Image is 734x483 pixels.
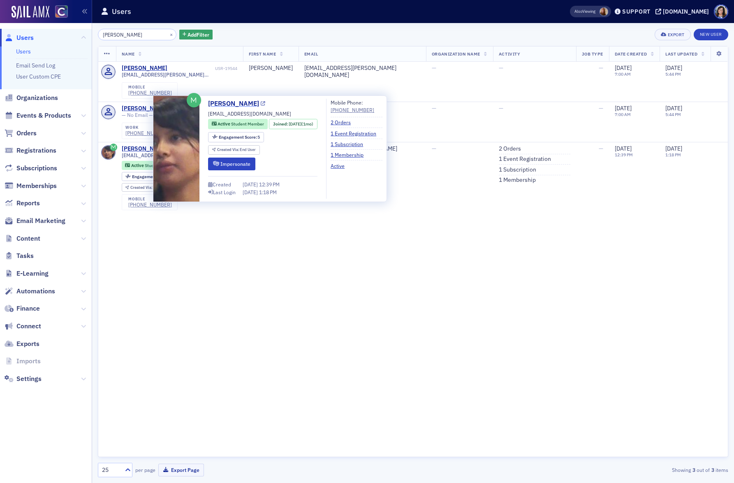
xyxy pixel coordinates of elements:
span: Organization Name [432,51,480,57]
div: Joined: 2025-07-03 00:00:00 [269,119,317,129]
span: Add Filter [188,31,209,38]
div: [PERSON_NAME] [122,145,167,153]
span: Created Via : [217,147,240,152]
a: User Custom CPE [16,73,61,80]
div: Export [668,33,685,37]
span: Exports [16,339,39,348]
time: 7:00 AM [615,111,631,117]
a: [PHONE_NUMBER] [128,202,172,208]
span: E-Learning [16,269,49,278]
div: Active: Active: Student Member [122,161,181,170]
span: Last Updated [665,51,697,57]
strong: 3 [710,466,715,474]
a: 1 Membership [499,176,536,184]
span: Events & Products [16,111,71,120]
span: — [432,64,436,72]
span: Email [304,51,318,57]
a: Finance [5,304,40,313]
div: Created [213,182,231,187]
span: — No Email — [122,112,153,118]
a: Users [5,33,34,42]
span: Memberships [16,181,57,190]
a: Exports [5,339,39,348]
span: Viewing [574,9,595,14]
span: — [599,104,603,112]
div: [PERSON_NAME] [249,65,293,72]
a: SailAMX [12,6,49,19]
a: Settings [5,374,42,383]
a: Events & Products [5,111,71,120]
a: Users [16,48,31,55]
span: Finance [16,304,40,313]
span: Registrations [16,146,56,155]
div: Mobile Phone: [331,99,374,114]
span: 1:18 PM [259,189,277,195]
label: per page [135,466,155,474]
button: Export Page [158,464,204,476]
div: 25 [102,466,120,474]
a: 2 Orders [331,118,357,126]
button: × [168,30,175,38]
span: Tasks [16,251,34,260]
h1: Users [112,7,131,16]
time: 7:00 AM [615,71,631,77]
span: — [499,64,503,72]
div: mobile [128,85,172,90]
div: Showing out of items [524,466,728,474]
a: Connect [5,322,41,331]
div: Created Via: End User [122,183,174,192]
div: work [125,125,169,130]
div: Engagement Score: 5 [208,132,264,142]
strong: 3 [691,466,697,474]
input: Search… [98,29,176,40]
a: View Homepage [49,5,68,19]
span: Email Marketing [16,216,65,225]
span: [DATE] [289,121,301,127]
button: Impersonate [208,158,255,170]
span: Activity [499,51,520,57]
a: 2 Orders [499,145,521,153]
span: [EMAIL_ADDRESS][DOMAIN_NAME] [208,110,291,117]
a: Email Send Log [16,62,55,69]
div: USR-19544 [169,66,237,71]
span: Users [16,33,34,42]
a: Memberships [5,181,57,190]
a: [PERSON_NAME] [122,65,167,72]
div: [EMAIL_ADDRESS][PERSON_NAME][DOMAIN_NAME] [304,65,420,79]
span: [DATE] [243,181,259,188]
div: End User [130,186,169,190]
span: Engagement Score : [219,134,258,140]
span: Organizations [16,93,58,102]
a: Email Marketing [5,216,65,225]
span: Created Via : [130,185,153,190]
time: 12:39 PM [615,152,633,158]
a: 1 Subscription [331,140,369,148]
div: Last Login [213,190,236,195]
a: [PERSON_NAME] [122,105,167,112]
a: [PHONE_NUMBER] [128,90,172,96]
span: [DATE] [665,145,682,152]
a: Tasks [5,251,34,260]
span: — [599,64,603,72]
button: AddFilter [179,30,213,40]
span: Sheila Duggan [600,7,608,16]
span: — [432,104,436,112]
a: Active Student Member [125,163,177,168]
a: 1 Event Registration [331,130,382,137]
span: Active [218,121,231,127]
span: Date Created [615,51,647,57]
span: Engagement Score : [132,174,171,179]
span: [DATE] [615,64,632,72]
span: Orders [16,129,37,138]
div: [PHONE_NUMBER] [331,106,374,114]
a: Organizations [5,93,58,102]
span: Profile [714,5,728,19]
span: Student Member [231,121,264,127]
time: 1:18 PM [665,152,681,158]
div: 5 [132,174,174,179]
time: 5:44 PM [665,71,681,77]
span: Job Type [582,51,603,57]
span: Settings [16,374,42,383]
